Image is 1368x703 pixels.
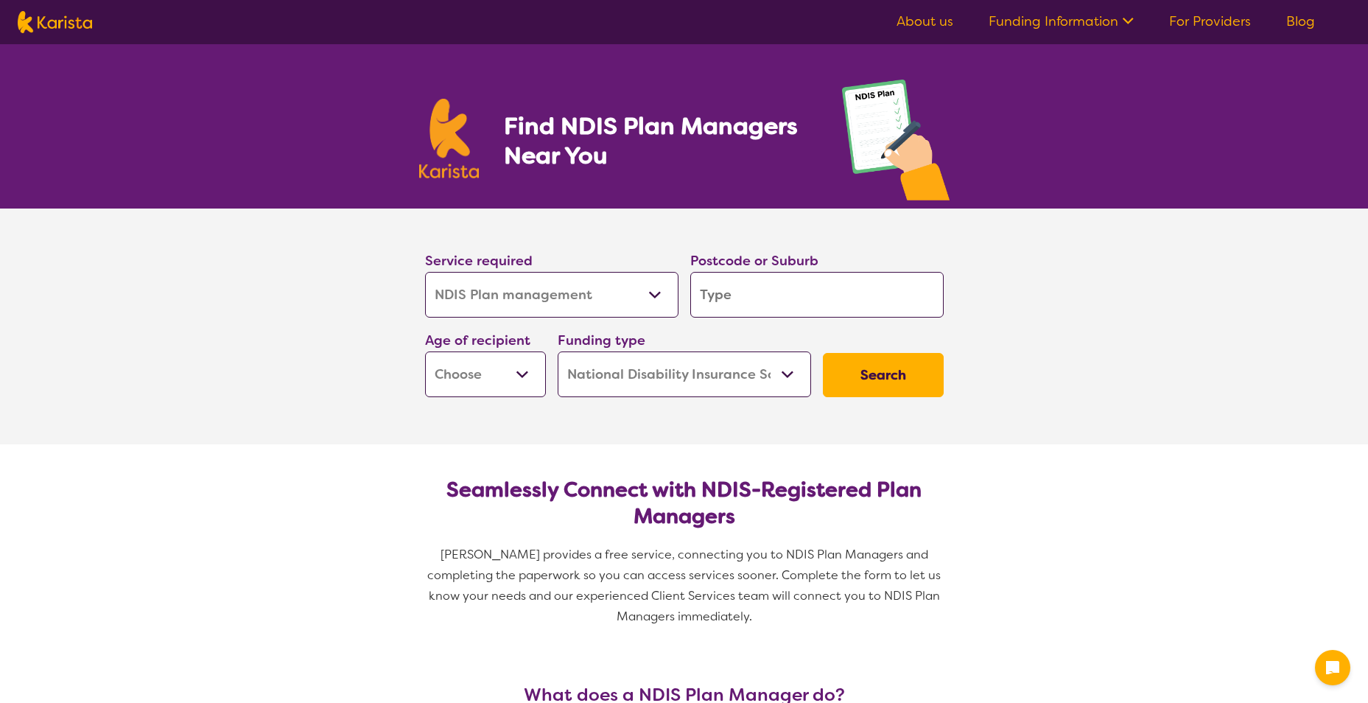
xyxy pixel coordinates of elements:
label: Age of recipient [425,332,530,349]
img: Karista logo [419,99,480,178]
h1: Find NDIS Plan Managers Near You [504,111,812,170]
label: Funding type [558,332,645,349]
label: Service required [425,252,533,270]
a: Funding Information [989,13,1134,30]
a: For Providers [1169,13,1251,30]
label: Postcode or Suburb [690,252,818,270]
span: [PERSON_NAME] provides a free service, connecting you to NDIS Plan Managers and completing the pa... [427,547,944,624]
img: Karista logo [18,11,92,33]
h2: Seamlessly Connect with NDIS-Registered Plan Managers [437,477,932,530]
button: Search [823,353,944,397]
a: About us [897,13,953,30]
a: Blog [1286,13,1315,30]
img: plan-management [842,80,950,209]
input: Type [690,272,944,318]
